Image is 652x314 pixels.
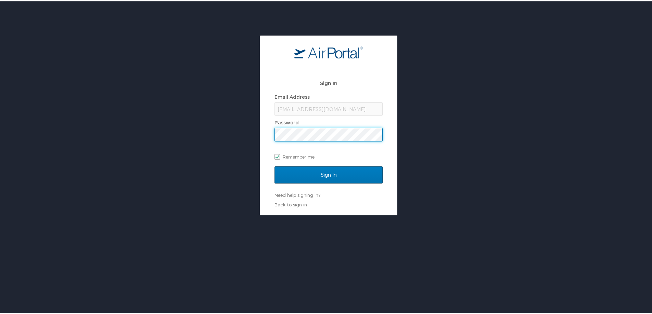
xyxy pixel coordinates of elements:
label: Password [274,118,299,124]
label: Email Address [274,93,310,98]
a: Back to sign in [274,201,307,206]
h2: Sign In [274,78,383,86]
input: Sign In [274,165,383,182]
a: Need help signing in? [274,191,320,196]
label: Remember me [274,150,383,161]
img: logo [294,45,363,57]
